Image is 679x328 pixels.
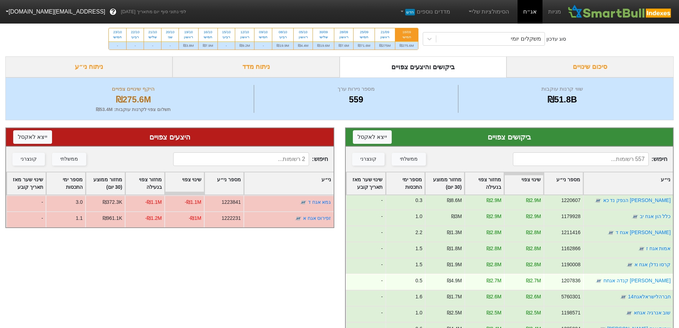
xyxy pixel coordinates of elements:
img: tase link [625,309,632,317]
div: 1.6 [415,293,422,301]
div: ₪2.8M [486,245,501,252]
div: סיכום שינויים [506,56,674,77]
div: קונצרני [21,155,37,163]
button: ממשלתי [392,153,426,166]
div: Toggle SortBy [504,172,543,195]
div: - [127,41,144,50]
div: 0.3 [415,197,422,204]
div: ₪2.7M [526,277,541,284]
a: [PERSON_NAME] הנפק נד כא [603,197,670,203]
div: ביקושים והיצעים צפויים [340,56,507,77]
div: Toggle SortBy [346,172,385,195]
div: -₪1M [189,215,201,222]
div: ₪2.9M [486,197,501,204]
div: ₪275.6M [395,41,418,50]
div: שלישי [148,35,157,40]
img: tase link [300,199,307,206]
div: שני [166,35,174,40]
div: ₪2.6M [526,293,541,301]
div: - [346,290,385,306]
div: ₪4.9M [447,277,462,284]
div: 1162866 [561,245,580,252]
div: 1222231 [222,215,241,222]
img: tase link [607,229,614,236]
button: ייצא לאקסל [13,130,52,144]
div: 23/10 [113,30,122,35]
span: חיפוש : [173,152,328,166]
div: ראשון [183,35,194,40]
input: 2 רשומות... [173,152,309,166]
div: 19/10 [183,30,194,35]
span: ? [111,7,115,17]
div: Toggle SortBy [425,172,464,195]
div: ₪2.8M [486,261,501,268]
div: 1190008 [561,261,580,268]
div: ראשון [379,35,391,40]
div: ראשון [339,35,349,40]
div: 1198571 [561,309,580,317]
div: 1179928 [561,213,580,220]
div: ממשלתי [60,155,78,163]
div: 28/09 [339,30,349,35]
div: ₪1.8M [447,245,462,252]
img: tase link [295,215,302,222]
button: ייצא לאקסל [353,130,392,144]
a: [PERSON_NAME] אגח ד [616,229,670,235]
div: ראשון [240,35,250,40]
img: tase link [595,197,602,204]
div: 20/10 [166,30,174,35]
div: 21/09 [379,30,391,35]
div: ניתוח ני״ע [5,56,173,77]
div: ₪372.3K [103,198,122,206]
div: -₪1.1M [185,198,201,206]
div: ₪275M [375,41,395,50]
span: חדש [405,9,415,15]
div: Toggle SortBy [125,172,164,195]
div: ₪2.6M [486,293,501,301]
div: ₪9.2M [235,41,254,50]
div: ₪7.9M [199,41,217,50]
div: -₪1.2M [145,215,162,222]
div: -₪1.1M [145,198,162,206]
div: ₪2.8M [486,229,501,236]
div: 1.5 [415,261,422,268]
div: ₪2.5M [526,309,541,317]
div: ₪1.9M [447,261,462,268]
div: Toggle SortBy [86,172,125,195]
div: 1211416 [561,229,580,236]
div: 3.0 [76,198,83,206]
div: 1.1 [76,215,83,222]
a: מדדים נוספיםחדש [396,5,453,19]
div: 15/10 [222,30,231,35]
div: - [346,274,385,290]
div: - [6,211,46,227]
div: 05/10 [298,30,308,35]
div: - [346,193,385,210]
div: - [346,306,385,322]
img: tase link [631,213,638,220]
div: ₪51.8B [460,93,664,106]
div: - [109,41,126,50]
div: ₪961.1K [103,215,122,222]
div: חמישי [358,35,370,40]
div: ₪2.7M [486,277,501,284]
div: משקלים יומי [511,35,541,43]
div: קונצרני [360,155,376,163]
div: סוג עדכון [546,35,566,43]
a: [PERSON_NAME] קנדה אגחח [603,278,670,283]
div: 5760301 [561,293,580,301]
a: הסימולציות שלי [464,5,512,19]
div: ₪275.6M [15,93,252,106]
div: חמישי [113,35,122,40]
div: חמישי [400,35,414,40]
div: שווי קרנות עוקבות [460,85,664,93]
button: קונצרני [352,153,385,166]
a: זפירוס אגח א [303,215,331,221]
div: חמישי [203,35,213,40]
div: 25/09 [358,30,370,35]
button: ממשלתי [52,153,86,166]
div: - [346,210,385,226]
div: רביעי [277,35,289,40]
div: 0.5 [415,277,422,284]
div: ₪2.8M [526,229,541,236]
